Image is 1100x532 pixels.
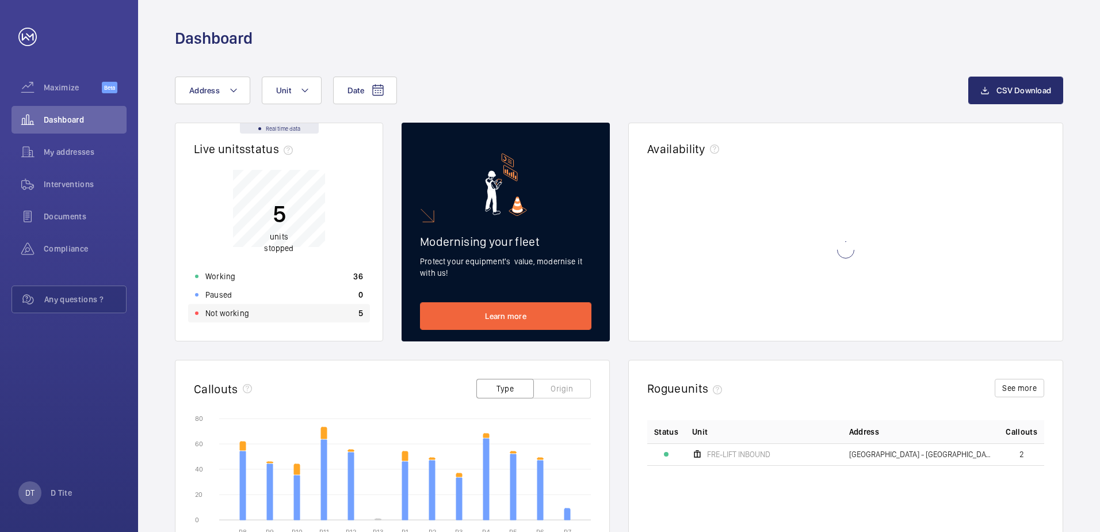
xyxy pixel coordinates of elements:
[476,379,534,398] button: Type
[175,28,253,49] h1: Dashboard
[44,146,127,158] span: My addresses
[262,77,322,104] button: Unit
[205,271,235,282] p: Working
[44,114,127,126] span: Dashboard
[276,86,291,95] span: Unit
[647,142,705,156] h2: Availability
[44,211,127,222] span: Documents
[333,77,397,104] button: Date
[485,153,527,216] img: marketing-card.svg
[102,82,117,93] span: Beta
[420,256,591,279] p: Protect your equipment's value, modernise it with us!
[264,199,293,228] p: 5
[1006,426,1037,438] span: Callouts
[245,142,297,156] span: status
[654,426,678,438] p: Status
[195,491,203,499] text: 20
[195,465,203,473] text: 40
[195,415,203,423] text: 80
[195,440,203,448] text: 60
[205,289,232,301] p: Paused
[44,294,126,305] span: Any questions ?
[420,234,591,249] h2: Modernising your fleet
[25,487,35,499] p: DT
[995,379,1044,397] button: See more
[849,426,879,438] span: Address
[264,244,293,253] span: stopped
[240,123,319,134] div: Real time data
[44,82,102,93] span: Maximize
[189,86,220,95] span: Address
[175,77,250,104] button: Address
[51,487,72,499] p: D Tite
[358,289,363,301] p: 0
[44,243,127,254] span: Compliance
[358,307,363,319] p: 5
[264,231,293,254] p: units
[849,450,992,458] span: [GEOGRAPHIC_DATA] - [GEOGRAPHIC_DATA],
[420,302,591,330] a: Learn more
[681,381,727,396] span: units
[533,379,591,398] button: Origin
[996,86,1051,95] span: CSV Download
[353,271,363,282] p: 36
[195,516,199,524] text: 0
[194,142,297,156] h2: Live units
[347,86,364,95] span: Date
[647,381,727,396] h2: Rogue
[692,426,708,438] span: Unit
[707,450,770,458] span: FRE-LIFT INBOUND
[1019,450,1024,458] span: 2
[968,77,1063,104] button: CSV Download
[194,382,238,396] h2: Callouts
[44,178,127,190] span: Interventions
[205,307,249,319] p: Not working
